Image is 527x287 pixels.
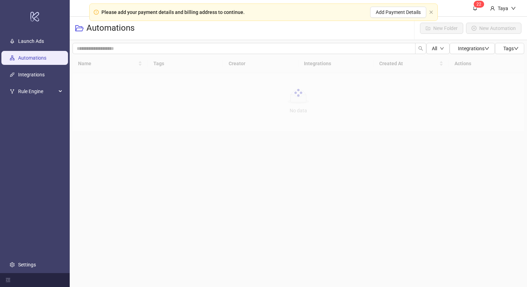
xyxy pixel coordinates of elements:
[432,46,437,51] span: All
[18,38,44,44] a: Launch Ads
[514,46,519,51] span: down
[18,55,46,61] a: Automations
[458,46,489,51] span: Integrations
[18,84,56,98] span: Rule Engine
[495,43,524,54] button: Tagsdown
[418,46,423,51] span: search
[466,23,521,34] button: New Automation
[484,46,489,51] span: down
[6,278,10,282] span: menu-fold
[86,23,135,34] h3: Automations
[503,46,519,51] span: Tags
[101,8,245,16] div: Please add your payment details and billing address to continue.
[94,10,99,15] span: exclamation-circle
[440,46,444,51] span: down
[10,89,15,94] span: fork
[370,7,426,18] button: Add Payment Details
[420,23,463,34] button: New Folder
[495,5,511,12] div: Taya
[511,6,516,11] span: down
[376,9,421,15] span: Add Payment Details
[473,6,478,10] span: bell
[426,43,450,54] button: Alldown
[429,10,433,14] span: close
[479,2,481,7] span: 2
[474,1,484,8] sup: 22
[75,24,84,32] span: folder-open
[476,2,479,7] span: 2
[18,262,36,267] a: Settings
[429,10,433,15] button: close
[450,43,495,54] button: Integrationsdown
[18,72,45,77] a: Integrations
[490,6,495,11] span: user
